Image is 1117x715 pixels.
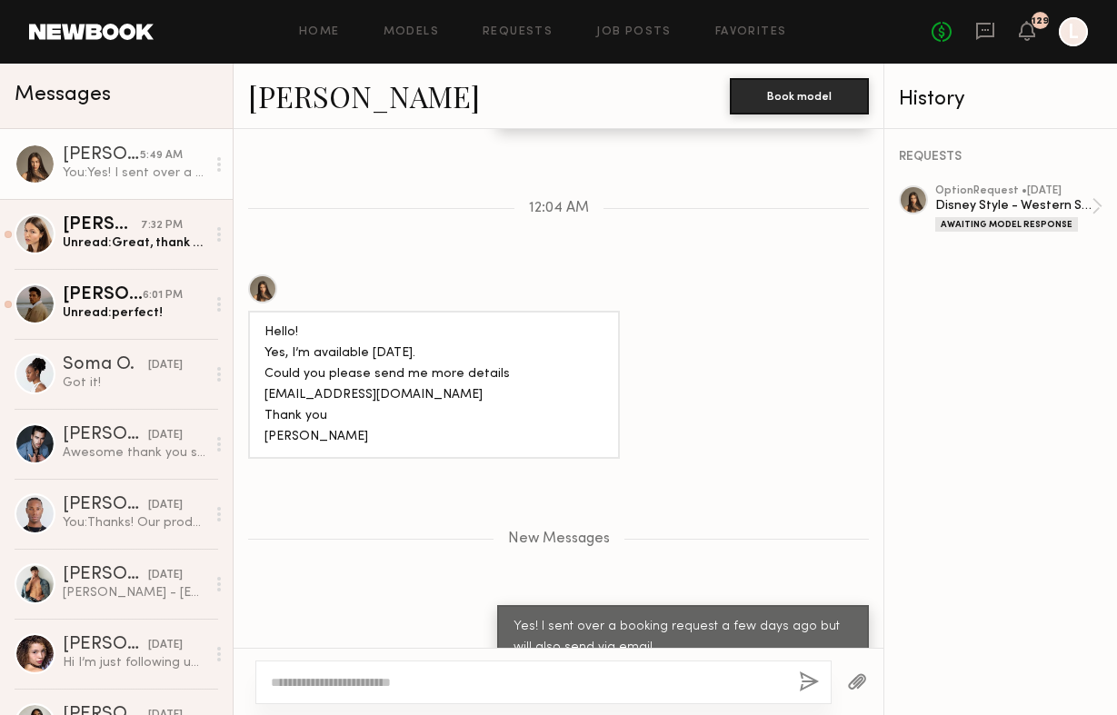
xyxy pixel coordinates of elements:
[15,84,111,105] span: Messages
[63,444,205,462] div: Awesome thank you sounds good! My number is [PHONE_NUMBER]
[63,426,148,444] div: [PERSON_NAME]
[148,637,183,654] div: [DATE]
[899,151,1102,164] div: REQUESTS
[508,531,610,547] span: New Messages
[63,164,205,182] div: You: Yes! I sent over a booking request a few days ago but will also send via email.
[148,427,183,444] div: [DATE]
[935,217,1078,232] div: Awaiting Model Response
[140,147,183,164] div: 5:49 AM
[730,87,869,103] a: Book model
[730,78,869,114] button: Book model
[384,26,439,38] a: Models
[63,234,205,252] div: Unread: Great, thank you!
[1032,16,1049,26] div: 129
[596,26,672,38] a: Job Posts
[63,636,148,654] div: [PERSON_NAME]
[63,374,205,392] div: Got it!
[264,323,603,448] div: Hello! Yes, I’m available [DATE]. Could you please send me more details [EMAIL_ADDRESS][DOMAIN_NA...
[715,26,787,38] a: Favorites
[529,201,589,216] span: 12:04 AM
[248,76,480,115] a: [PERSON_NAME]
[63,514,205,531] div: You: Thanks! Our producers number is [PHONE_NUMBER]. In case you have any issues
[63,584,205,601] div: [PERSON_NAME] - [EMAIL_ADDRESS][DOMAIN_NAME]
[63,566,148,584] div: [PERSON_NAME]
[299,26,340,38] a: Home
[63,356,148,374] div: Soma O.
[63,286,143,304] div: [PERSON_NAME]
[935,185,1092,197] div: option Request • [DATE]
[63,496,148,514] div: [PERSON_NAME]
[148,357,183,374] div: [DATE]
[1059,17,1088,46] a: L
[514,617,853,659] div: Yes! I sent over a booking request a few days ago but will also send via email.
[141,217,183,234] div: 7:32 PM
[63,304,205,322] div: Unread: perfect!
[483,26,553,38] a: Requests
[935,197,1092,214] div: Disney Style - Western Shoot
[148,497,183,514] div: [DATE]
[935,185,1102,232] a: optionRequest •[DATE]Disney Style - Western ShootAwaiting Model Response
[148,567,183,584] div: [DATE]
[63,216,141,234] div: [PERSON_NAME]
[63,146,140,164] div: [PERSON_NAME]
[63,654,205,671] div: Hi I’m just following up since I haven’t received the release form yet, please let me know if you...
[143,287,183,304] div: 6:01 PM
[899,89,1102,110] div: History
